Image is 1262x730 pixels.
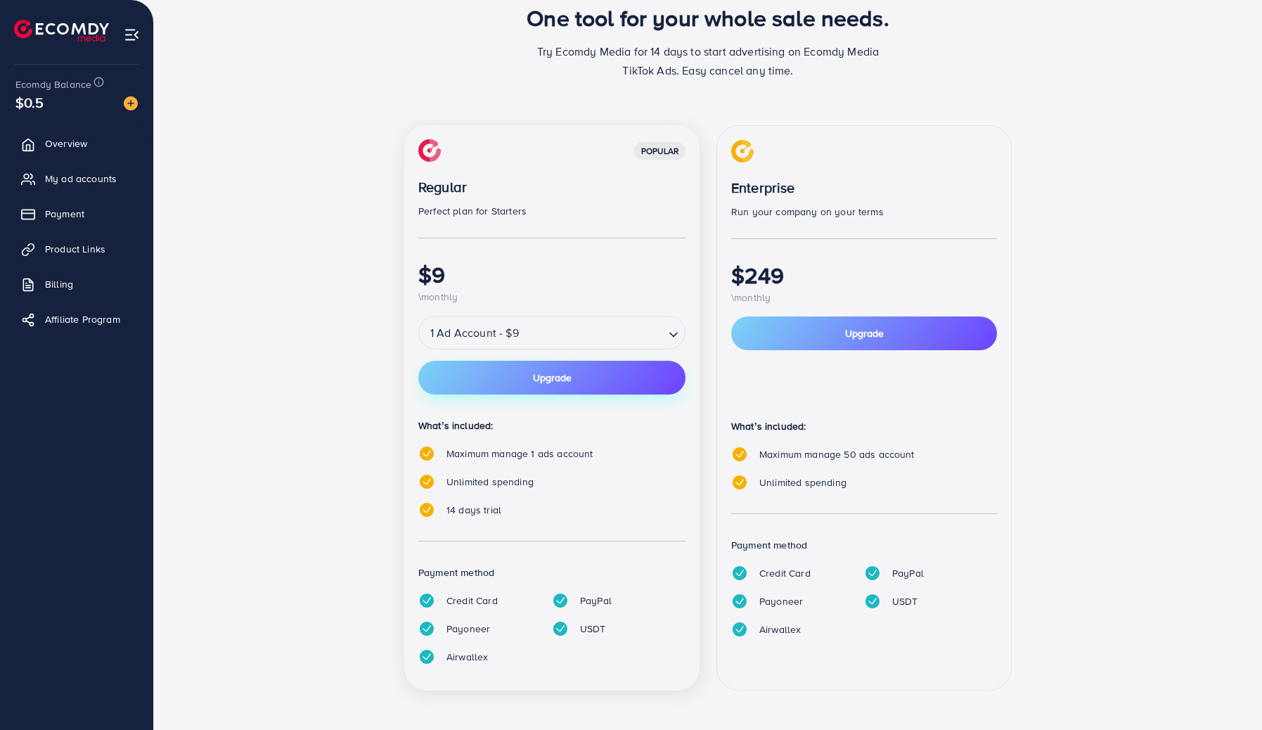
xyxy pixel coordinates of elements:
a: My ad accounts [11,165,143,193]
span: 1 Ad Account - $9 [427,320,522,345]
img: tick [418,445,435,462]
img: tick [552,592,569,609]
span: My ad accounts [45,172,117,186]
img: tick [864,593,881,610]
span: Affiliate Program [45,312,120,326]
h1: $9 [418,261,685,288]
p: What’s included: [418,417,685,434]
p: Try Ecomdy Media for 14 days to start advertising on Ecomdy Media TikTok Ads. Easy cancel any time. [532,42,884,80]
input: Search for option [523,321,663,345]
img: menu [124,27,140,43]
img: logo [14,20,109,41]
p: Payment method [731,537,997,553]
h1: $249 [731,262,997,288]
img: tick [731,621,748,638]
p: Regular [418,179,685,196]
a: Overview [11,129,143,158]
img: tick [864,565,881,582]
p: Payoneer [446,620,490,637]
img: tick [731,565,748,582]
a: Affiliate Program [11,305,143,333]
p: USDT [892,593,918,610]
span: Payment [45,207,84,221]
div: Search for option [418,316,685,350]
h1: One tool for your whole sale needs. [527,4,889,31]
img: tick [418,473,435,490]
p: Credit Card [759,565,811,582]
span: $0.5 [15,92,44,113]
button: Upgrade [731,316,997,350]
a: Product Links [11,235,143,263]
img: tick [731,593,748,610]
img: tick [552,620,569,637]
p: What’s included: [731,418,997,435]
span: Unlimited spending [759,475,846,489]
p: USDT [580,620,606,637]
span: \monthly [418,290,458,304]
div: popular [634,142,685,160]
p: Airwallex [446,648,488,665]
img: tick [418,501,435,518]
p: Perfect plan for Starters [418,203,685,219]
span: Maximum manage 50 ads account [759,447,915,461]
p: Airwallex [759,621,801,638]
img: tick [731,446,748,463]
span: Maximum manage 1 ads account [446,447,593,461]
span: 14 days trial [446,503,501,517]
p: Run your company on your terms [731,203,997,220]
img: img [418,139,441,162]
span: Product Links [45,242,105,256]
p: PayPal [580,592,612,609]
p: Credit Card [446,592,498,609]
p: Payoneer [759,593,803,610]
img: img [731,140,754,162]
img: tick [418,620,435,637]
span: Billing [45,277,73,291]
p: Enterprise [731,179,997,196]
img: tick [731,474,748,491]
span: Upgrade [845,326,884,340]
span: Unlimited spending [446,475,534,489]
span: Ecomdy Balance [15,77,91,91]
span: \monthly [731,290,771,305]
span: Upgrade [533,373,572,383]
iframe: Chat [1202,667,1251,719]
p: Payment method [418,564,685,581]
img: tick [418,648,435,665]
a: Payment [11,200,143,228]
span: Overview [45,136,87,151]
img: image [124,96,138,110]
a: Billing [11,270,143,298]
img: tick [418,592,435,609]
p: PayPal [892,565,924,582]
button: Upgrade [418,361,685,395]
